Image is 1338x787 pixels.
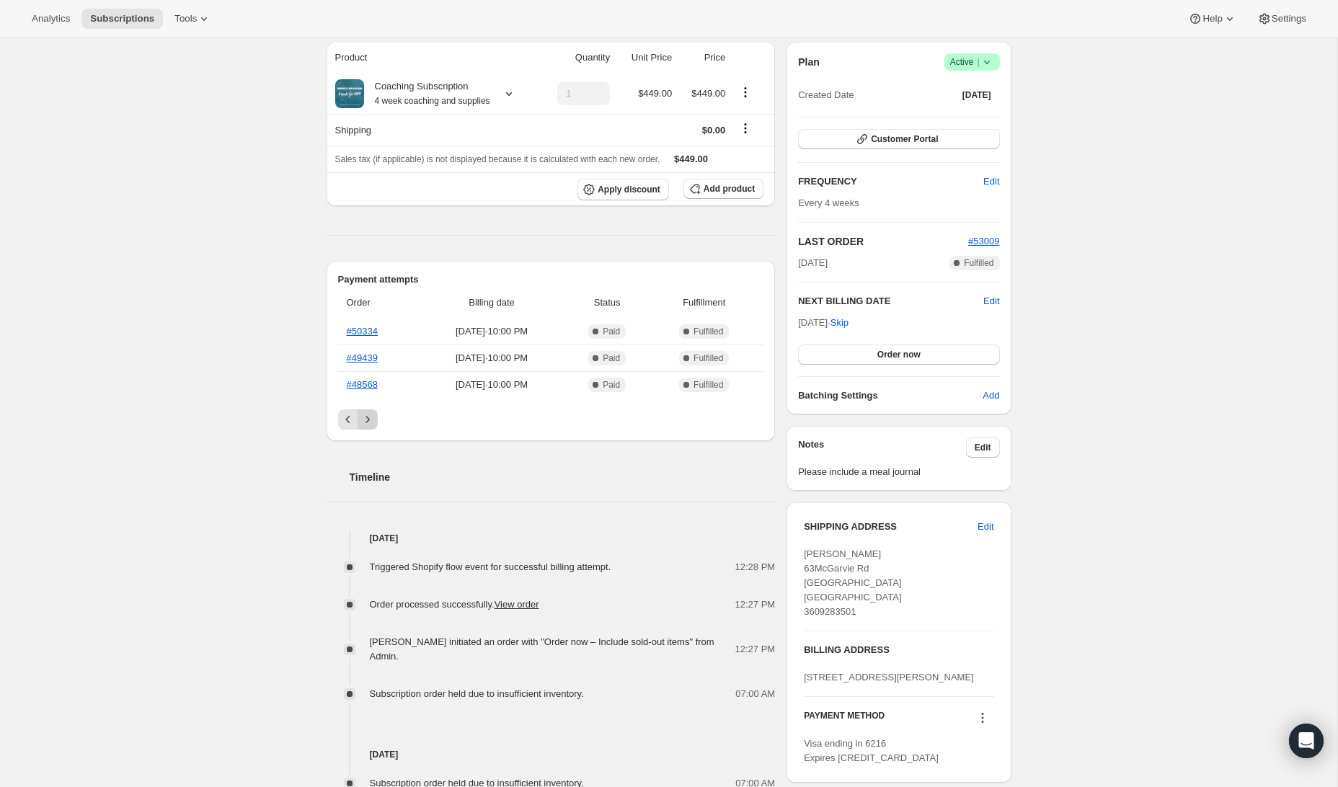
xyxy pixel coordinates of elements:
h4: [DATE] [327,531,776,546]
button: Tools [166,9,220,29]
span: $449.00 [691,88,725,99]
button: Settings [1249,9,1315,29]
button: Subscriptions [81,9,163,29]
span: Order processed successfully. [370,599,539,610]
h3: SHIPPING ADDRESS [804,520,978,534]
span: Active [950,55,994,69]
span: [DATE] [962,89,991,101]
span: Fulfilled [694,352,723,364]
span: 12:27 PM [735,642,776,657]
span: Edit [983,174,999,189]
span: Fulfilled [964,257,993,269]
h2: NEXT BILLING DATE [798,294,983,308]
button: Previous [338,409,358,430]
span: Subscription order held due to insufficient inventory. [370,688,584,699]
span: Apply discount [598,184,660,195]
th: Product [327,42,538,74]
button: Edit [975,170,1008,193]
a: View order [495,599,539,610]
span: | [977,56,979,68]
span: Fulfillment [653,295,755,310]
span: [PERSON_NAME] initiated an order with "Order now – Include sold-out items" from Admin. [370,636,714,662]
h4: [DATE] [327,747,776,762]
a: #48568 [347,379,378,390]
span: Add product [704,183,755,195]
button: Help [1179,9,1245,29]
a: #49439 [347,352,378,363]
span: $449.00 [638,88,672,99]
span: 07:00 AM [735,687,775,701]
span: Paid [603,379,620,391]
button: Edit [969,515,1002,538]
a: #50334 [347,326,378,337]
span: Paid [603,326,620,337]
div: Coaching Subscription [364,79,490,108]
h6: Batching Settings [798,388,983,403]
span: Status [570,295,644,310]
span: Subscriptions [90,13,154,25]
th: Unit Price [614,42,676,74]
button: Edit [983,294,999,308]
span: Customer Portal [871,133,938,145]
span: Analytics [32,13,70,25]
span: Fulfilled [694,326,723,337]
span: Every 4 weeks [798,197,859,208]
h3: Notes [798,437,966,458]
th: Quantity [537,42,614,74]
span: Skip [830,316,849,330]
span: Visa ending in 6216 Expires [CREDIT_CARD_DATA] [804,738,939,763]
button: [DATE] [954,85,1000,105]
th: Shipping [327,114,538,146]
span: [DATE] · 10:00 PM [422,378,561,392]
button: Apply discount [577,179,669,200]
span: Fulfilled [694,379,723,391]
th: Price [676,42,730,74]
span: 12:28 PM [735,560,776,574]
h2: Plan [798,55,820,69]
button: Shipping actions [734,120,757,136]
span: [STREET_ADDRESS][PERSON_NAME] [804,672,974,682]
span: Sales tax (if applicable) is not displayed because it is calculated with each new order. [335,154,660,164]
span: Billing date [422,295,561,310]
img: product img [335,79,364,108]
th: Order [338,287,419,319]
span: [DATE] · 10:00 PM [422,351,561,365]
nav: Pagination [338,409,764,430]
button: Skip [822,311,857,334]
h3: PAYMENT METHOD [804,710,885,729]
span: [DATE] [798,256,828,270]
span: Paid [603,352,620,364]
small: 4 week coaching and supplies [375,96,490,106]
span: [PERSON_NAME] 63McGarvie Rd [GEOGRAPHIC_DATA] [GEOGRAPHIC_DATA] 3609283501 [804,548,901,617]
button: Analytics [23,9,79,29]
span: Please include a meal journal [798,465,999,479]
button: Next [358,409,378,430]
button: Edit [966,437,1000,458]
button: #53009 [968,234,999,249]
h2: Timeline [350,470,776,484]
span: Edit [978,520,993,534]
span: [DATE] · 10:00 PM [422,324,561,339]
span: [DATE] · [798,317,849,328]
span: Settings [1272,13,1306,25]
span: 12:27 PM [735,597,776,612]
a: #53009 [968,236,999,246]
button: Add [974,384,1008,407]
span: Order now [877,349,921,360]
h2: Payment attempts [338,272,764,287]
span: Help [1202,13,1222,25]
span: Created Date [798,88,854,102]
h2: LAST ORDER [798,234,968,249]
div: Open Intercom Messenger [1289,724,1324,758]
button: Add product [683,179,763,199]
span: Triggered Shopify flow event for successful billing attempt. [370,561,611,572]
h2: FREQUENCY [798,174,983,189]
span: Edit [975,442,991,453]
button: Order now [798,344,999,365]
span: $0.00 [702,125,726,135]
button: Product actions [734,84,757,100]
span: Tools [174,13,197,25]
h3: BILLING ADDRESS [804,643,993,657]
